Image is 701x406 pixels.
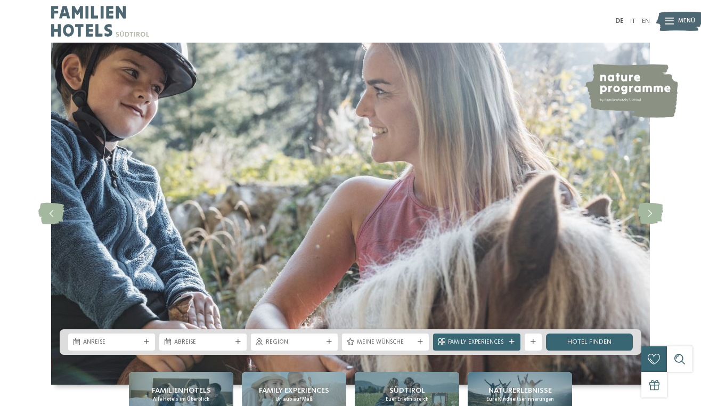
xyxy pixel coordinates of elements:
[486,396,554,403] span: Eure Kindheitserinnerungen
[152,385,211,396] span: Familienhotels
[357,338,414,347] span: Meine Wünsche
[153,396,209,403] span: Alle Hotels im Überblick
[275,396,313,403] span: Urlaub auf Maß
[259,385,329,396] span: Family Experiences
[266,338,323,347] span: Region
[546,334,633,351] a: Hotel finden
[584,64,678,118] img: nature programme by Familienhotels Südtirol
[389,385,425,396] span: Südtirol
[642,18,650,25] a: EN
[386,396,429,403] span: Euer Erlebnisreich
[488,385,552,396] span: Naturerlebnisse
[630,18,635,25] a: IT
[448,338,505,347] span: Family Experiences
[51,43,650,385] img: Familienhotels Südtirol: The happy family places
[678,17,695,26] span: Menü
[615,18,624,25] a: DE
[174,338,231,347] span: Abreise
[83,338,140,347] span: Anreise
